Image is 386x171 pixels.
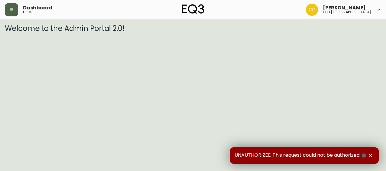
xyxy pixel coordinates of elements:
h3: Welcome to the Admin Portal 2.0! [5,24,381,33]
img: e5ae74ce19ac3445ee91f352311dd8f4 [306,4,318,16]
span: [PERSON_NAME] [323,5,366,10]
img: logo [182,4,204,14]
h5: home [23,10,33,14]
span: UNAUTHORIZED:This request could not be authorized. [235,152,367,159]
h5: eq3 [GEOGRAPHIC_DATA] [323,10,371,14]
span: Dashboard [23,5,52,10]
